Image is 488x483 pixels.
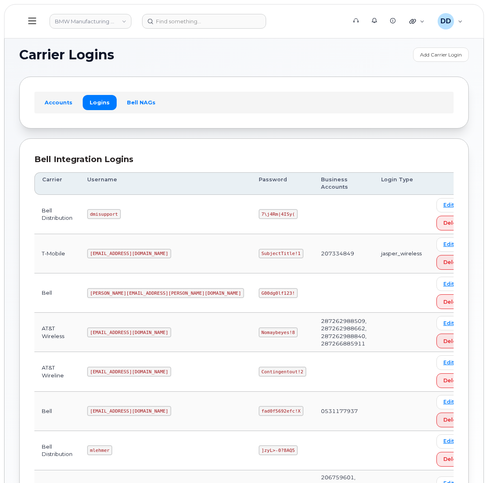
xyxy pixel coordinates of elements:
a: Edit [436,395,461,409]
th: Password [251,172,314,195]
button: Delete [436,413,469,427]
a: Edit [436,316,461,330]
th: Carrier [34,172,80,195]
a: Logins [83,95,117,110]
td: T-Mobile [34,234,80,273]
code: [EMAIL_ADDRESS][DOMAIN_NAME] [87,249,171,259]
td: 0531177937 [314,392,374,431]
button: Delete [436,452,469,467]
td: Bell [34,392,80,431]
a: Edit [436,198,461,212]
code: 7\j4Rm|4ISy( [259,209,298,219]
button: Delete [436,334,469,348]
td: Bell Distribution [34,195,80,234]
a: Add Carrier Login [413,47,469,62]
span: Carrier Logins [19,49,114,61]
a: Edit [436,434,461,449]
span: Delete [443,298,462,306]
th: Login Type [374,172,429,195]
button: Delete [436,294,469,309]
button: Delete [436,216,469,230]
code: fad0f5692efc!X [259,406,303,416]
code: G00dg0lf123! [259,288,298,298]
button: Delete [436,373,469,388]
code: [EMAIL_ADDRESS][DOMAIN_NAME] [87,327,171,337]
th: Username [80,172,251,195]
td: Bell [34,273,80,313]
span: Delete [443,258,462,266]
td: AT&T Wireline [34,352,80,391]
a: Edit [436,277,461,291]
iframe: Messenger Launcher [452,447,482,477]
td: AT&T Wireless [34,313,80,352]
code: SubjectTitle!1 [259,249,303,259]
button: Delete [436,255,469,270]
td: jasper_wireless [374,234,429,273]
code: Nomaybeyes!8 [259,327,298,337]
span: Delete [443,337,462,345]
code: [PERSON_NAME][EMAIL_ADDRESS][PERSON_NAME][DOMAIN_NAME] [87,288,244,298]
a: Bell NAGs [120,95,163,110]
a: Accounts [38,95,79,110]
span: Delete [443,416,462,424]
th: Business Accounts [314,172,374,195]
code: Contingentout!2 [259,367,306,377]
span: Delete [443,455,462,463]
a: Edit [436,237,461,252]
td: 207334849 [314,234,374,273]
td: 287262988509, 287262988662, 287262988840, 287266885911 [314,313,374,352]
span: Delete [443,219,462,227]
code: [EMAIL_ADDRESS][DOMAIN_NAME] [87,367,171,377]
div: Bell Integration Logins [34,153,454,165]
a: Edit [436,355,461,370]
code: dmisupport [87,209,121,219]
td: Bell Distribution [34,431,80,470]
code: [EMAIL_ADDRESS][DOMAIN_NAME] [87,406,171,416]
code: mlehmer [87,445,112,455]
span: Delete [443,377,462,384]
code: ]zyL>-0?8AQ5 [259,445,298,455]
